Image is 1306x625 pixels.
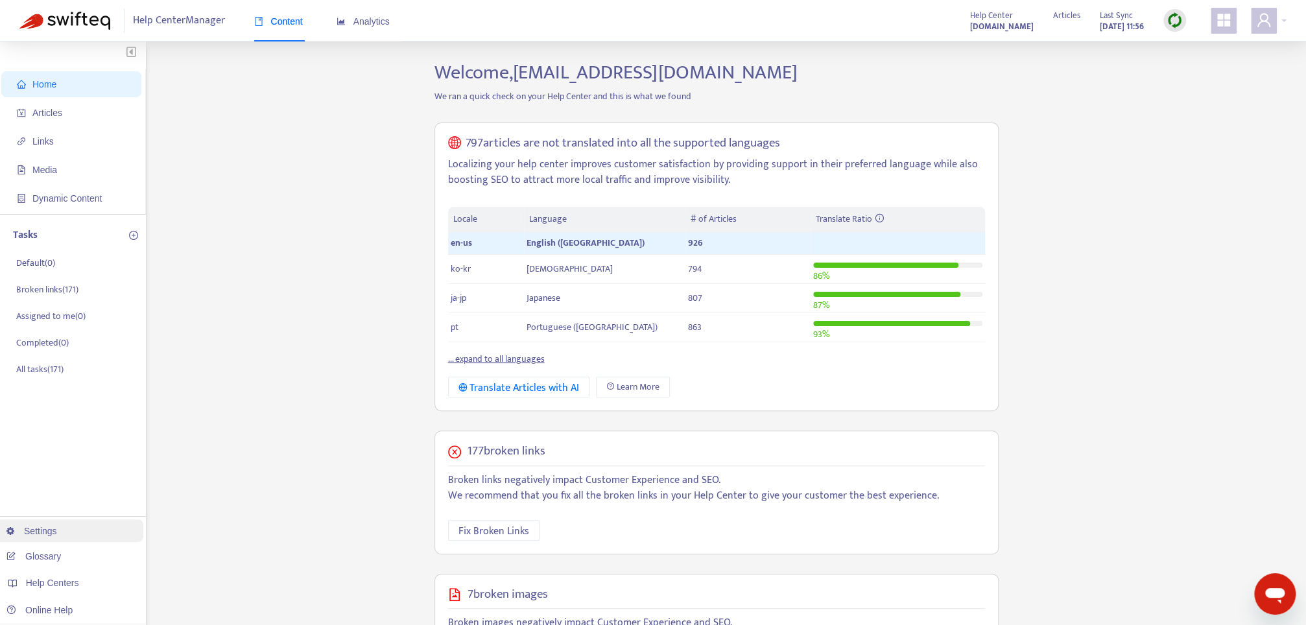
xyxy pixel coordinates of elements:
h5: 797 articles are not translated into all the supported languages [466,136,780,151]
a: Online Help [6,605,73,615]
span: [DEMOGRAPHIC_DATA] [527,261,613,276]
span: Learn More [617,380,659,394]
span: 86 % [813,268,829,283]
span: ko-kr [451,261,471,276]
div: Translate Articles with AI [458,380,580,396]
p: Tasks [13,228,38,243]
span: home [17,80,26,89]
span: Japanese [527,290,560,305]
span: Articles [1053,8,1080,23]
span: Analytics [337,16,390,27]
span: file-image [448,588,461,601]
a: Glossary [6,551,61,561]
p: All tasks ( 171 ) [16,362,64,376]
strong: [DATE] 11:56 [1100,19,1144,34]
img: sync.dc5367851b00ba804db3.png [1167,12,1183,29]
span: English ([GEOGRAPHIC_DATA]) [527,235,645,250]
span: Help Centers [26,578,79,588]
a: Learn More [596,377,670,397]
a: Settings [6,526,57,536]
span: plus-circle [129,231,138,240]
th: Language [524,207,685,232]
a: [DOMAIN_NAME] [970,19,1034,34]
img: Swifteq [19,12,110,30]
span: en-us [451,235,472,250]
p: Assigned to me ( 0 ) [16,309,86,323]
span: Home [32,79,56,89]
button: Translate Articles with AI [448,377,590,397]
p: Default ( 0 ) [16,256,55,270]
p: Broken links negatively impact Customer Experience and SEO. We recommend that you fix all the bro... [448,473,985,504]
p: Completed ( 0 ) [16,336,69,349]
span: pt [451,320,458,335]
span: close-circle [448,445,461,458]
span: appstore [1216,12,1231,28]
span: file-image [17,165,26,174]
span: Dynamic Content [32,193,102,204]
span: Help Center Manager [133,8,225,33]
div: Translate Ratio [816,212,979,226]
span: ja-jp [451,290,466,305]
span: Last Sync [1100,8,1133,23]
span: Articles [32,108,62,118]
span: Welcome, [EMAIL_ADDRESS][DOMAIN_NAME] [434,56,798,89]
p: We ran a quick check on your Help Center and this is what we found [425,89,1008,103]
button: Fix Broken Links [448,520,540,541]
span: 93 % [813,327,829,342]
span: user [1256,12,1272,28]
span: book [254,17,263,26]
h5: 7 broken images [468,587,548,602]
span: area-chart [337,17,346,26]
span: link [17,137,26,146]
span: Help Center [970,8,1013,23]
span: container [17,194,26,203]
th: Locale [448,207,525,232]
span: 87 % [813,298,829,312]
iframe: Button to launch messaging window [1254,573,1296,615]
span: Content [254,16,303,27]
a: ... expand to all languages [448,351,545,366]
span: Portuguese ([GEOGRAPHIC_DATA]) [527,320,658,335]
span: Media [32,165,57,175]
p: Localizing your help center improves customer satisfaction by providing support in their preferre... [448,157,985,188]
span: Links [32,136,54,147]
h5: 177 broken links [468,444,545,459]
span: Fix Broken Links [458,523,529,539]
span: 794 [688,261,702,276]
span: account-book [17,108,26,117]
span: global [448,136,461,151]
span: 807 [688,290,702,305]
th: # of Articles [685,207,811,232]
span: 926 [688,235,703,250]
p: Broken links ( 171 ) [16,283,78,296]
span: 863 [688,320,702,335]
